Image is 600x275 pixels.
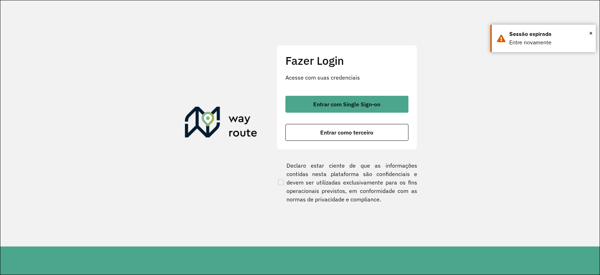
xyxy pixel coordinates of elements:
div: Entre novamente [509,38,591,47]
button: button [285,124,408,141]
h2: Fazer Login [285,54,408,67]
button: button [285,96,408,113]
div: Sessão expirada [509,30,591,38]
span: Entrar com Single Sign-on [313,101,380,107]
p: Acesse com suas credenciais [285,73,408,82]
button: Close [589,28,593,38]
label: Declaro estar ciente de que as informações contidas nesta plataforma são confidenciais e devem se... [277,161,417,204]
span: × [589,28,593,38]
img: Roteirizador AmbevTech [185,107,257,140]
span: Entrar como terceiro [320,130,373,135]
